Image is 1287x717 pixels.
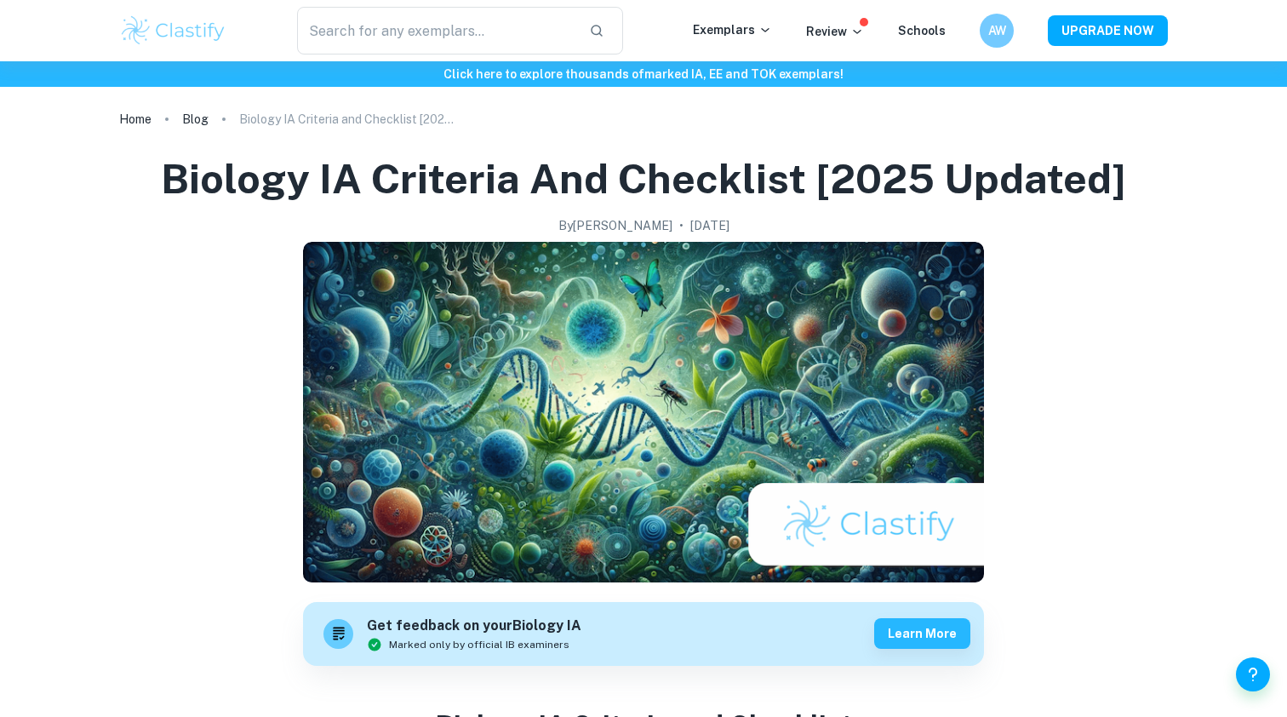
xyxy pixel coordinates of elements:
h6: Click here to explore thousands of marked IA, EE and TOK exemplars ! [3,65,1284,83]
button: AW [980,14,1014,48]
p: • [679,216,684,235]
a: Schools [898,24,946,37]
p: Biology IA Criteria and Checklist [2025 updated] [239,110,460,129]
h1: Biology IA Criteria and Checklist [2025 updated] [161,152,1126,206]
button: Learn more [874,618,970,649]
input: Search for any exemplars... [297,7,575,54]
button: Help and Feedback [1236,657,1270,691]
img: Biology IA Criteria and Checklist [2025 updated] cover image [303,242,984,582]
h2: [DATE] [690,216,729,235]
img: Clastify logo [119,14,227,48]
h2: By [PERSON_NAME] [558,216,672,235]
a: Get feedback on yourBiology IAMarked only by official IB examinersLearn more [303,602,984,666]
h6: AW [987,21,1007,40]
p: Exemplars [693,20,772,39]
a: Blog [182,107,209,131]
button: UPGRADE NOW [1048,15,1168,46]
span: Marked only by official IB examiners [389,637,569,652]
a: Home [119,107,152,131]
h6: Get feedback on your Biology IA [367,616,581,637]
p: Review [806,22,864,41]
